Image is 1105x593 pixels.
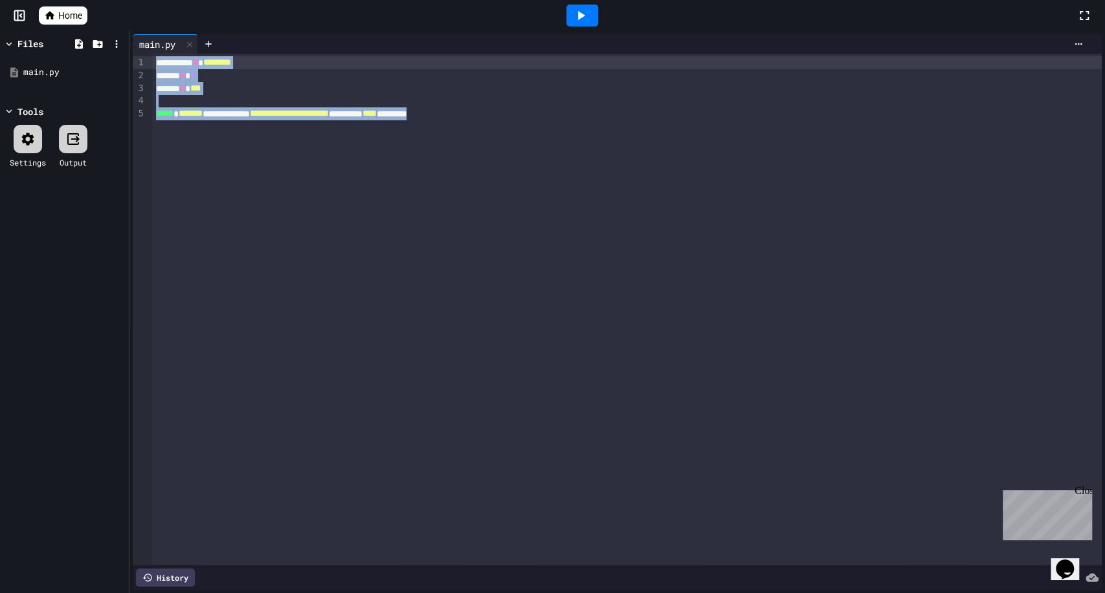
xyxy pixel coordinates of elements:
div: 5 [133,107,146,120]
div: main.py [133,34,198,54]
div: Output [60,156,87,168]
div: 2 [133,69,146,82]
div: Settings [10,156,46,168]
div: 4 [133,94,146,107]
div: Files [17,37,43,50]
div: 1 [133,56,146,69]
div: main.py [23,66,124,79]
iframe: chat widget [1051,541,1092,580]
iframe: chat widget [998,485,1092,540]
span: Home [58,9,82,22]
div: main.py [133,38,182,51]
div: Tools [17,105,43,118]
a: Home [39,6,87,25]
div: History [136,568,195,587]
div: Chat with us now!Close [5,5,89,82]
div: 3 [133,82,146,95]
